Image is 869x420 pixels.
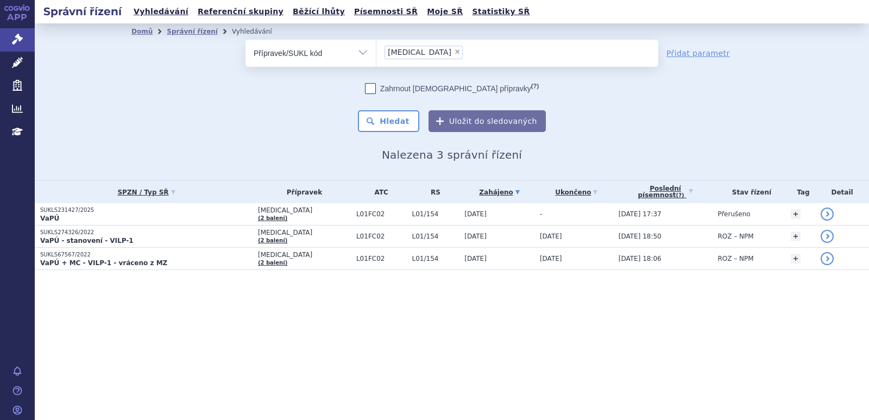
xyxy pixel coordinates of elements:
[40,237,134,245] strong: VaPÚ - stanovení - VILP-1
[253,181,351,203] th: Přípravek
[35,4,130,19] h2: Správní řízení
[619,210,662,218] span: [DATE] 17:37
[258,206,351,214] span: [MEDICAL_DATA]
[619,255,662,262] span: [DATE] 18:06
[821,208,834,221] a: detail
[791,231,801,241] a: +
[717,255,753,262] span: ROZ – NPM
[358,110,419,132] button: Hledat
[454,48,461,55] span: ×
[356,255,407,262] span: L01FC02
[821,230,834,243] a: detail
[258,260,287,266] a: (2 balení)
[356,210,407,218] span: L01FC02
[469,4,533,19] a: Statistiky SŘ
[258,229,351,236] span: [MEDICAL_DATA]
[666,48,730,59] a: Přidat parametr
[619,233,662,240] span: [DATE] 18:50
[717,233,753,240] span: ROZ – NPM
[676,192,684,199] abbr: (?)
[412,233,459,240] span: L01/154
[412,210,459,218] span: L01/154
[429,110,546,132] button: Uložit do sledovaných
[464,233,487,240] span: [DATE]
[791,209,801,219] a: +
[40,251,253,259] p: SUKLS67567/2022
[258,237,287,243] a: (2 balení)
[619,181,713,203] a: Poslednípísemnost(?)
[258,215,287,221] a: (2 balení)
[40,206,253,214] p: SUKLS231427/2025
[464,255,487,262] span: [DATE]
[464,210,487,218] span: [DATE]
[540,255,562,262] span: [DATE]
[40,185,253,200] a: SPZN / Typ SŘ
[531,83,539,90] abbr: (?)
[258,251,351,259] span: [MEDICAL_DATA]
[540,185,613,200] a: Ukončeno
[412,255,459,262] span: L01/154
[712,181,785,203] th: Stav řízení
[815,181,869,203] th: Detail
[365,83,539,94] label: Zahrnout [DEMOGRAPHIC_DATA] přípravky
[351,181,407,203] th: ATC
[194,4,287,19] a: Referenční skupiny
[388,48,451,56] span: [MEDICAL_DATA]
[464,185,534,200] a: Zahájeno
[351,4,421,19] a: Písemnosti SŘ
[540,233,562,240] span: [DATE]
[130,4,192,19] a: Vyhledávání
[791,254,801,264] a: +
[232,23,286,40] li: Vyhledávání
[382,148,522,161] span: Nalezena 3 správní řízení
[289,4,348,19] a: Běžící lhůty
[785,181,815,203] th: Tag
[821,252,834,265] a: detail
[131,28,153,35] a: Domů
[407,181,459,203] th: RS
[424,4,466,19] a: Moje SŘ
[466,45,472,59] input: [MEDICAL_DATA]
[540,210,542,218] span: -
[40,259,167,267] strong: VaPÚ + MC - VILP-1 - vráceno z MZ
[40,215,59,222] strong: VaPÚ
[356,233,407,240] span: L01FC02
[167,28,218,35] a: Správní řízení
[717,210,750,218] span: Přerušeno
[40,229,253,236] p: SUKLS274326/2022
